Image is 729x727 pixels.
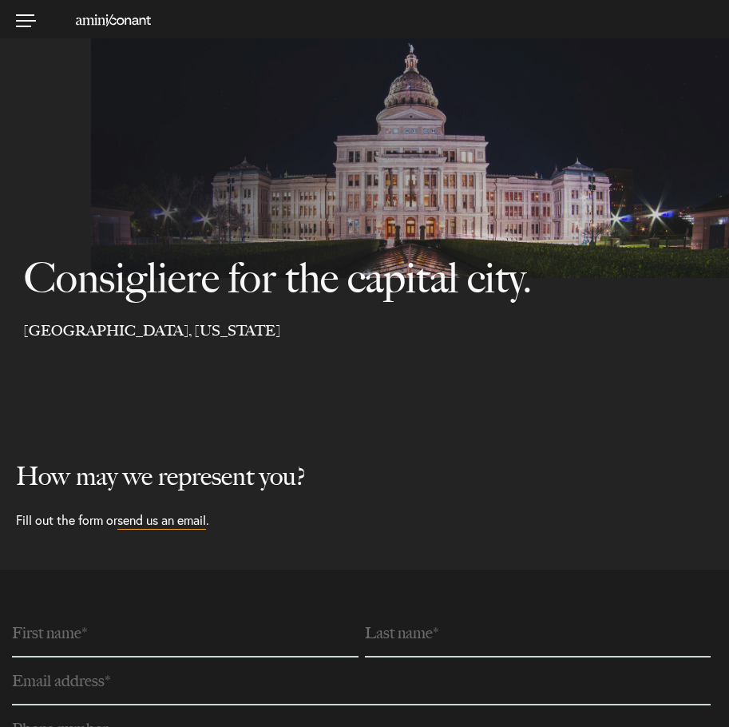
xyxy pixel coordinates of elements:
p: Fill out the form or . [16,511,721,530]
img: Amini & Conant [76,14,151,26]
input: Last name* [365,610,711,657]
input: Email address* [12,657,711,705]
a: Home [76,13,151,26]
input: First name* [12,610,359,657]
a: send us an email [117,511,206,530]
h2: How may we represent you? [16,461,721,511]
